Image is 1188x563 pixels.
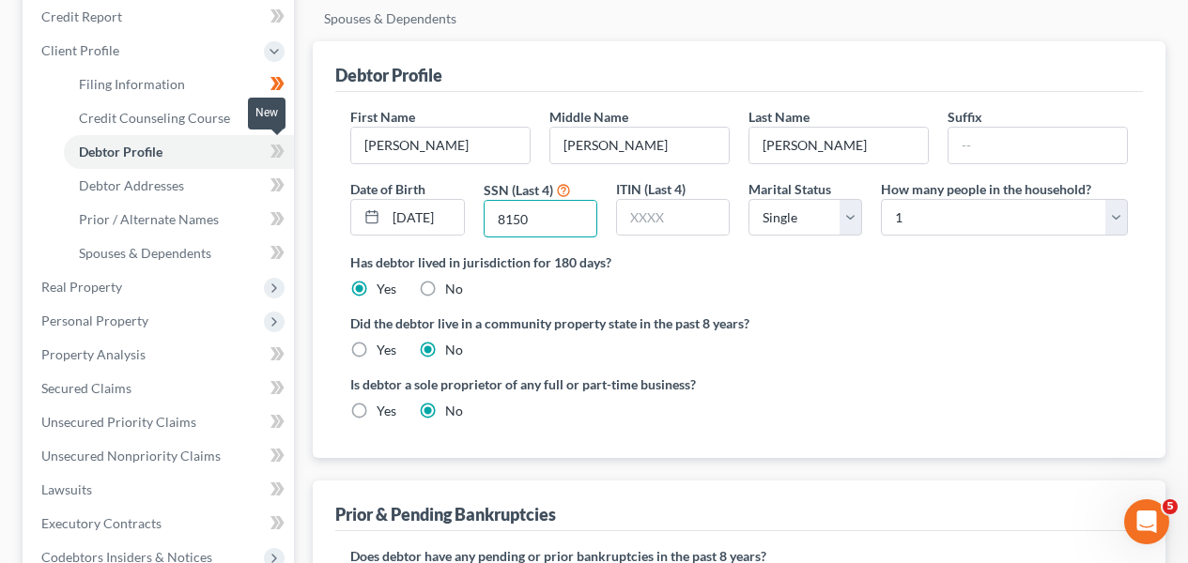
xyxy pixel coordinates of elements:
input: -- [949,128,1127,163]
label: No [445,341,463,359]
label: Did the debtor live in a community property state in the past 8 years? [350,313,1128,333]
span: Client Profile [41,42,119,58]
span: Real Property [41,279,122,295]
span: Secured Claims [41,380,131,396]
label: Yes [377,341,396,359]
label: No [445,280,463,298]
span: Executory Contracts [41,515,162,531]
span: Prior / Alternate Names [79,211,219,227]
span: Debtor Profile [79,144,162,160]
label: First Name [350,107,415,127]
input: M.I [550,128,729,163]
a: Spouses & Dependents [64,236,294,270]
label: Suffix [948,107,982,127]
a: Debtor Addresses [64,169,294,203]
a: Executory Contracts [26,507,294,540]
span: Property Analysis [41,346,146,362]
input: -- [749,128,928,163]
iframe: Intercom live chat [1124,499,1169,544]
span: Debtor Addresses [79,177,184,193]
input: MM/DD/YYYY [386,200,463,236]
span: Personal Property [41,312,148,328]
input: -- [351,128,530,163]
label: Middle Name [549,107,628,127]
label: Yes [377,402,396,420]
label: Marital Status [748,179,831,199]
input: XXXX [485,201,596,236]
span: Filing Information [79,76,185,92]
a: Lawsuits [26,473,294,507]
a: Credit Counseling Course [64,101,294,135]
a: Debtor Profile [64,135,294,169]
a: Unsecured Nonpriority Claims [26,439,294,473]
span: 5 [1163,499,1178,514]
div: Debtor Profile [335,64,442,86]
label: Is debtor a sole proprietor of any full or part-time business? [350,374,730,394]
a: Secured Claims [26,372,294,405]
a: Unsecured Priority Claims [26,405,294,439]
span: Unsecured Priority Claims [41,414,196,430]
span: Spouses & Dependents [79,245,211,261]
label: Yes [377,280,396,298]
a: Property Analysis [26,338,294,372]
span: Lawsuits [41,481,92,497]
label: Has debtor lived in jurisdiction for 180 days? [350,252,1128,272]
a: Filing Information [64,68,294,101]
label: Last Name [748,107,810,127]
input: XXXX [617,200,729,236]
label: Date of Birth [350,179,425,199]
label: How many people in the household? [881,179,1091,199]
span: Credit Counseling Course [79,110,230,126]
a: Prior / Alternate Names [64,203,294,236]
label: ITIN (Last 4) [616,179,686,199]
label: No [445,402,463,420]
label: SSN (Last 4) [484,180,553,200]
span: Credit Report [41,8,122,24]
span: Unsecured Nonpriority Claims [41,448,221,464]
div: New [248,98,285,129]
div: Prior & Pending Bankruptcies [335,503,556,525]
